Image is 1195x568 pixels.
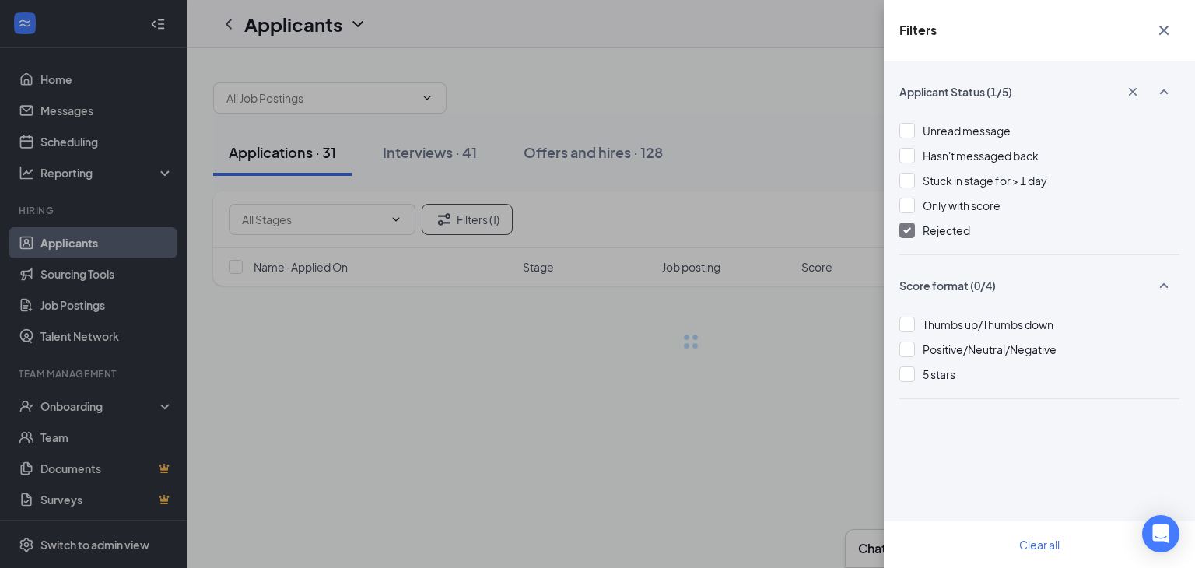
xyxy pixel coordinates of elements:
span: Score format (0/4) [899,278,996,293]
span: Positive/Neutral/Negative [923,342,1057,356]
span: Thumbs up/Thumbs down [923,317,1053,331]
button: Cross [1148,16,1179,45]
span: Hasn't messaged back [923,149,1039,163]
img: checkbox [903,227,911,233]
span: Unread message [923,124,1011,138]
svg: SmallChevronUp [1155,276,1173,295]
span: Only with score [923,198,1001,212]
span: 5 stars [923,367,955,381]
svg: SmallChevronUp [1155,82,1173,101]
div: Open Intercom Messenger [1142,515,1179,552]
h5: Filters [899,22,937,39]
button: SmallChevronUp [1148,271,1179,300]
button: Clear all [1001,529,1078,560]
button: SmallChevronUp [1148,77,1179,107]
span: Rejected [923,223,970,237]
span: Stuck in stage for > 1 day [923,174,1047,188]
button: Cross [1117,79,1148,105]
span: Applicant Status (1/5) [899,84,1012,100]
svg: Cross [1155,21,1173,40]
svg: Cross [1125,84,1141,100]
